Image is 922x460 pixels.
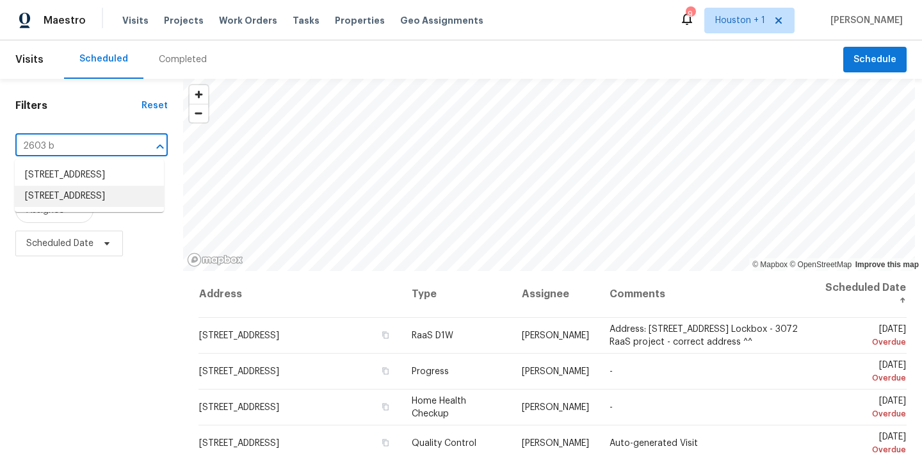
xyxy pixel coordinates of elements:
[822,397,906,420] span: [DATE]
[400,14,483,27] span: Geo Assignments
[599,271,812,318] th: Comments
[822,361,906,384] span: [DATE]
[512,271,599,318] th: Assignee
[412,331,453,340] span: RaaS D1W
[190,85,208,104] button: Zoom in
[380,365,391,377] button: Copy Address
[843,47,907,73] button: Schedule
[15,136,132,156] input: Search for an address...
[610,439,698,448] span: Auto-generated Visit
[335,14,385,27] span: Properties
[380,401,391,413] button: Copy Address
[412,367,449,376] span: Progress
[190,104,208,122] button: Zoom out
[15,99,142,112] h1: Filters
[199,367,279,376] span: [STREET_ADDRESS]
[15,186,164,207] li: [STREET_ADDRESS]
[15,165,164,186] li: [STREET_ADDRESS]
[822,443,906,456] div: Overdue
[142,99,168,112] div: Reset
[812,271,907,318] th: Scheduled Date ↑
[380,437,391,448] button: Copy Address
[183,79,916,271] canvas: Map
[686,8,695,21] div: 9
[412,397,466,418] span: Home Health Checkup
[822,407,906,420] div: Overdue
[15,45,44,74] span: Visits
[522,403,589,412] span: [PERSON_NAME]
[789,260,852,269] a: OpenStreetMap
[822,336,906,349] div: Overdue
[855,260,919,269] a: Improve this map
[412,439,476,448] span: Quality Control
[380,329,391,341] button: Copy Address
[822,325,906,349] span: [DATE]
[26,237,93,250] span: Scheduled Date
[151,138,169,156] button: Close
[164,14,204,27] span: Projects
[522,331,589,340] span: [PERSON_NAME]
[219,14,277,27] span: Work Orders
[198,271,401,318] th: Address
[822,372,906,384] div: Overdue
[401,271,512,318] th: Type
[752,260,788,269] a: Mapbox
[79,53,128,65] div: Scheduled
[822,432,906,456] span: [DATE]
[44,14,86,27] span: Maestro
[610,403,613,412] span: -
[715,14,765,27] span: Houston + 1
[199,403,279,412] span: [STREET_ADDRESS]
[825,14,903,27] span: [PERSON_NAME]
[610,325,798,347] span: Address: [STREET_ADDRESS] Lockbox - 3072 RaaS project - correct address ^^
[187,252,243,267] a: Mapbox homepage
[122,14,149,27] span: Visits
[853,52,896,68] span: Schedule
[522,439,589,448] span: [PERSON_NAME]
[199,331,279,340] span: [STREET_ADDRESS]
[610,367,613,376] span: -
[159,53,207,66] div: Completed
[293,16,319,25] span: Tasks
[199,439,279,448] span: [STREET_ADDRESS]
[522,367,589,376] span: [PERSON_NAME]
